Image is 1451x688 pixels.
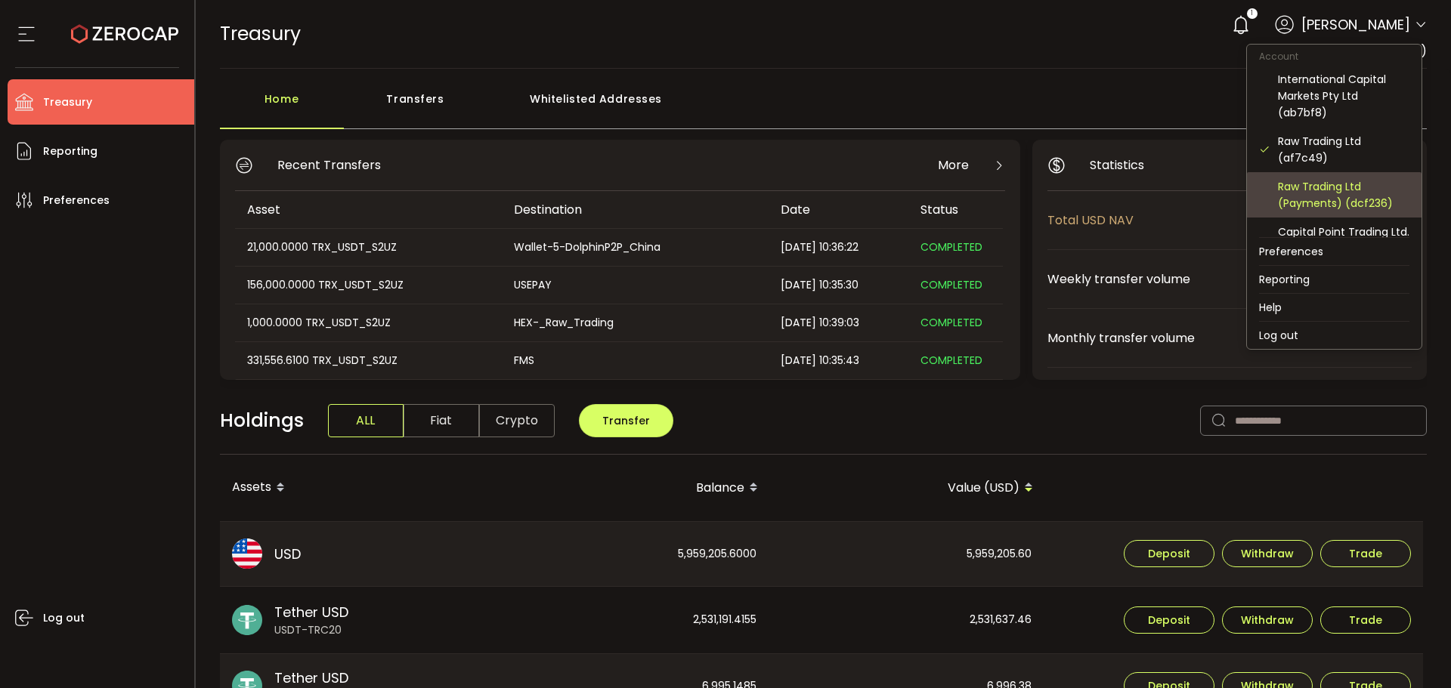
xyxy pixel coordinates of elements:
span: COMPLETED [920,315,982,330]
div: [DATE] 10:36:22 [769,239,908,256]
li: Help [1247,294,1422,321]
div: [DATE] 10:35:30 [769,276,908,294]
span: ALL [328,404,404,437]
span: 1 [1251,8,1253,19]
span: Statistics [1090,156,1144,174]
span: Monthly transfer volume [1047,329,1329,347]
div: Capital Point Trading Ltd. (Payments) (de1af4) [1278,224,1409,257]
span: Fiat [404,404,479,437]
div: Date [769,201,908,218]
span: COMPLETED [920,239,982,255]
span: Treasury [43,91,92,113]
span: Holdings [220,406,304,435]
button: Deposit [1124,540,1214,567]
li: Reporting [1247,266,1422,293]
span: Tether USD [274,602,348,622]
div: Home [220,84,344,129]
span: Deposit [1148,548,1190,559]
div: FMS [502,352,767,369]
span: Withdraw [1241,615,1294,625]
div: 2,531,191.4155 [495,587,769,653]
span: More [938,156,969,174]
span: Transfer [602,413,650,428]
div: USEPAY [502,276,767,294]
img: usdt_portfolio.svg [232,605,262,635]
div: 1,000.0000 TRX_USDT_S2UZ [235,314,500,332]
li: Log out [1247,322,1422,349]
div: Destination [502,201,769,218]
div: Asset [235,201,502,218]
div: Value (USD) [770,475,1045,501]
div: Whitelisted Addresses [487,84,705,129]
iframe: Chat Widget [1275,525,1451,688]
span: Reporting [43,140,97,162]
div: 331,556.6100 TRX_USDT_S2UZ [235,352,500,369]
div: Balance [495,475,770,501]
span: Account [1247,50,1310,63]
span: USD [274,544,301,564]
span: Preferences [43,190,110,211]
div: 156,000.0000 TRX_USDT_S2UZ [235,276,500,294]
div: 21,000.0000 TRX_USDT_S2UZ [235,239,500,256]
span: Withdraw [1241,548,1294,559]
div: International Capital Markets Pty Ltd (ab7bf8) [1278,71,1409,121]
div: Raw Trading Ltd (Payments) (dcf236) [1278,178,1409,211]
span: COMPLETED [920,353,982,368]
span: COMPLETED [920,277,982,292]
div: [DATE] 10:39:03 [769,314,908,332]
span: Tether USD [274,668,348,688]
span: Crypto [479,404,555,437]
span: [PERSON_NAME] [1301,14,1410,35]
li: Preferences [1247,238,1422,265]
div: 5,959,205.60 [770,522,1044,587]
div: HEX-_Raw_Trading [502,314,767,332]
span: Deposit [1148,615,1190,625]
span: Log out [43,607,85,629]
button: Withdraw [1222,540,1313,567]
span: Weekly transfer volume [1047,270,1329,288]
span: USDT-TRC20 [274,622,348,638]
div: Wallet-5-DolphinP2P_China [502,239,767,256]
button: Transfer [579,404,673,437]
div: Transfers [344,84,487,129]
div: [DATE] 10:35:43 [769,352,908,369]
span: Treasury [220,20,301,47]
div: Assets [220,475,495,501]
button: Withdraw [1222,606,1313,634]
button: Deposit [1124,606,1214,634]
span: Total USD NAV [1047,211,1332,230]
div: Raw Trading Ltd (af7c49) [1278,133,1409,166]
img: usd_portfolio.svg [232,538,262,569]
div: 2,531,637.46 [770,587,1044,653]
div: Status [908,201,1003,218]
div: 5,959,205.6000 [495,522,769,587]
span: Raw Trading Ltd (af7c49) [1276,42,1427,60]
span: Recent Transfers [277,156,381,174]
